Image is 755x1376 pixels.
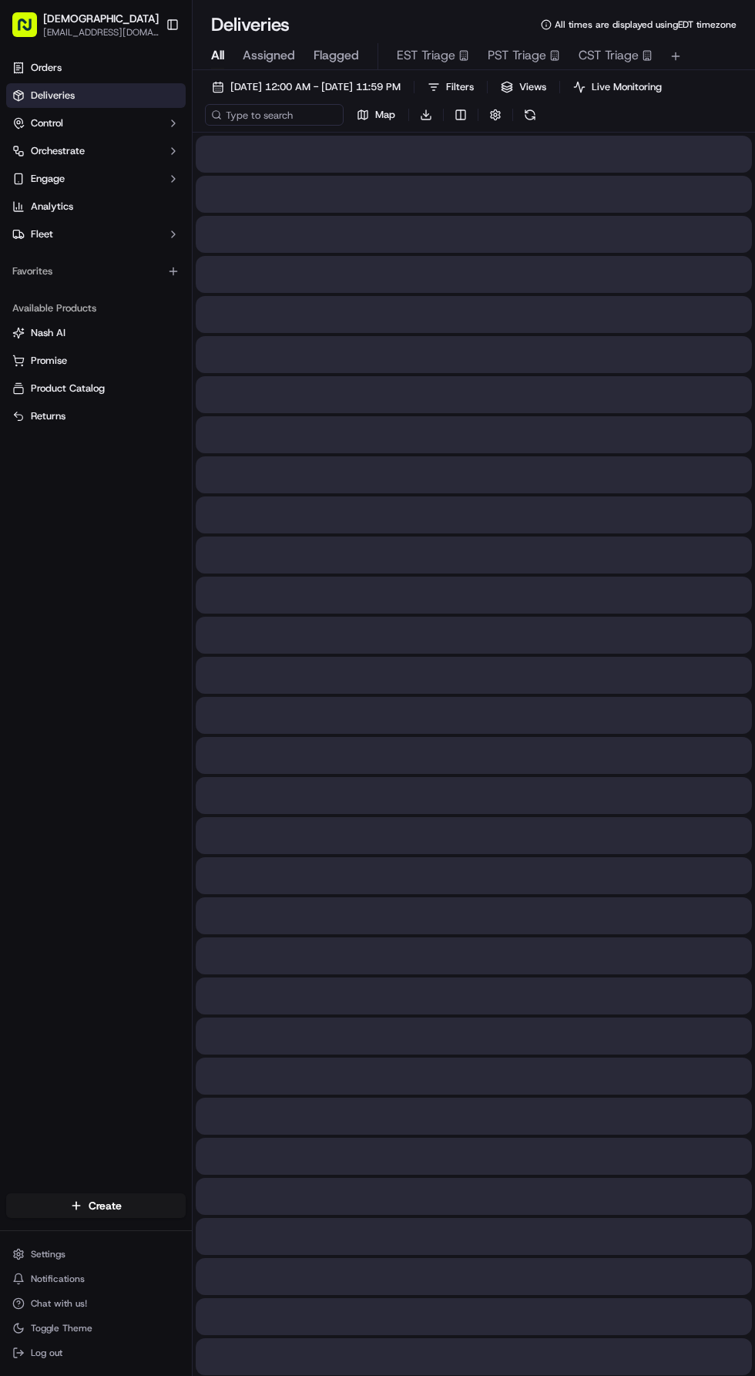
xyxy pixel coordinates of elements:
span: Promise [31,354,67,368]
span: Deliveries [31,89,75,103]
span: Settings [31,1248,65,1260]
span: Create [89,1198,122,1213]
a: Orders [6,56,186,80]
button: Product Catalog [6,376,186,401]
span: Live Monitoring [592,80,662,94]
span: Nash AI [31,326,65,340]
span: Assigned [243,46,295,65]
button: Chat with us! [6,1293,186,1314]
span: Log out [31,1347,62,1359]
span: Orchestrate [31,144,85,158]
span: Filters [446,80,474,94]
a: Promise [12,354,180,368]
span: PST Triage [488,46,546,65]
span: Notifications [31,1273,85,1285]
button: [DEMOGRAPHIC_DATA] [43,11,159,26]
span: Analytics [31,200,73,214]
button: Create [6,1193,186,1218]
a: Product Catalog [12,382,180,395]
span: Flagged [314,46,359,65]
h1: Deliveries [211,12,290,37]
a: Analytics [6,194,186,219]
span: Chat with us! [31,1297,87,1310]
button: Log out [6,1342,186,1364]
div: Available Products [6,296,186,321]
span: CST Triage [579,46,639,65]
button: [EMAIL_ADDRESS][DOMAIN_NAME] [43,26,159,39]
div: Favorites [6,259,186,284]
span: Map [375,108,395,122]
button: [DATE] 12:00 AM - [DATE] 11:59 PM [205,76,408,98]
span: All times are displayed using EDT timezone [555,19,737,31]
span: Control [31,116,63,130]
button: Notifications [6,1268,186,1290]
button: Filters [421,76,481,98]
button: Refresh [519,104,541,126]
button: Engage [6,167,186,191]
button: Toggle Theme [6,1317,186,1339]
button: Settings [6,1243,186,1265]
span: Toggle Theme [31,1322,92,1334]
button: Promise [6,348,186,373]
button: Orchestrate [6,139,186,163]
span: Returns [31,409,65,423]
button: Nash AI [6,321,186,345]
input: Type to search [205,104,344,126]
span: [DATE] 12:00 AM - [DATE] 11:59 PM [230,80,401,94]
button: Control [6,111,186,136]
button: [DEMOGRAPHIC_DATA][EMAIL_ADDRESS][DOMAIN_NAME] [6,6,159,43]
a: Returns [12,409,180,423]
button: Map [350,104,402,126]
span: All [211,46,224,65]
button: Live Monitoring [566,76,669,98]
button: Returns [6,404,186,429]
span: Views [519,80,546,94]
button: Fleet [6,222,186,247]
span: Engage [31,172,65,186]
button: Views [494,76,553,98]
span: EST Triage [397,46,455,65]
a: Deliveries [6,83,186,108]
a: Nash AI [12,326,180,340]
span: Fleet [31,227,53,241]
span: Product Catalog [31,382,105,395]
span: Orders [31,61,62,75]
